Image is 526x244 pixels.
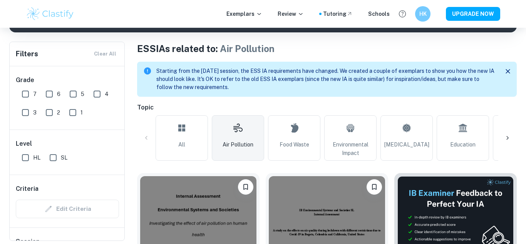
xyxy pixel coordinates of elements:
[450,140,476,149] span: Education
[57,108,60,117] span: 2
[33,108,37,117] span: 3
[81,90,84,98] span: 5
[137,103,517,112] h6: Topic
[226,10,262,18] p: Exemplars
[33,90,37,98] span: 7
[419,10,427,18] h6: HK
[80,108,83,117] span: 1
[156,67,496,91] p: Starting from the [DATE] session, the ESS IA requirements have changed. We created a couple of ex...
[16,184,39,194] h6: Criteria
[26,6,75,22] img: Clastify logo
[16,49,38,59] h6: Filters
[415,6,431,22] button: HK
[16,139,119,148] h6: Level
[178,140,185,149] span: All
[280,140,309,149] span: Food Waste
[16,76,119,85] h6: Grade
[223,140,253,149] span: Air Pollution
[16,200,119,218] div: Criteria filters are unavailable when searching by topic
[33,153,40,162] span: HL
[323,10,353,18] a: Tutoring
[61,153,67,162] span: SL
[105,90,109,98] span: 4
[396,7,409,20] button: Help and Feedback
[137,42,517,56] h1: ESS IAs related to:
[57,90,60,98] span: 6
[238,179,253,195] button: Bookmark
[367,179,382,195] button: Bookmark
[368,10,390,18] a: Schools
[502,66,514,77] button: Close
[384,140,429,149] span: [MEDICAL_DATA]
[446,7,500,21] button: UPGRADE NOW
[328,140,373,157] span: Environmental Impact
[278,10,304,18] p: Review
[220,43,275,54] span: Air Pollution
